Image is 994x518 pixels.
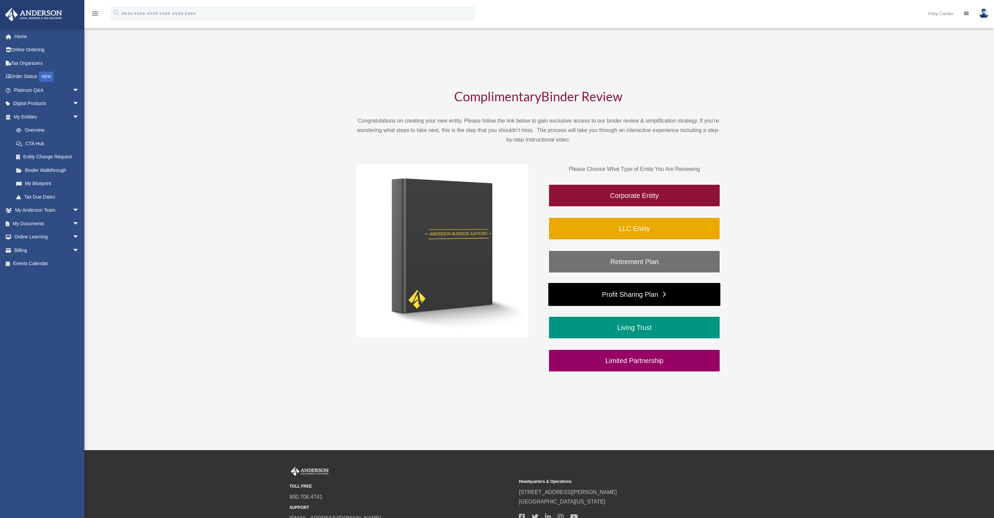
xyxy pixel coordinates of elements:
span: Binder Review [541,88,623,104]
img: Anderson Advisors Platinum Portal [3,8,64,21]
a: Home [5,30,89,43]
a: Entity Change Request [9,150,89,164]
a: Corporate Entity [548,184,720,207]
a: Tax Due Dates [9,190,89,204]
a: Limited Partnership [548,349,720,372]
a: My Documentsarrow_drop_down [5,217,89,230]
span: arrow_drop_down [73,110,86,124]
a: Billingarrow_drop_down [5,243,89,257]
p: Congratulations on creating your new entity. Please follow the link below to gain exclusive acces... [356,116,721,145]
img: Anderson Advisors Platinum Portal [289,467,330,476]
small: Headquarters & Operations [519,478,744,485]
a: My Anderson Teamarrow_drop_down [5,204,89,217]
span: arrow_drop_down [73,217,86,231]
a: Order StatusNEW [5,70,89,84]
a: Tax Organizers [5,56,89,70]
small: TOLL FREE [289,483,514,490]
a: Online Ordering [5,43,89,57]
a: CTA Hub [9,137,89,150]
a: Digital Productsarrow_drop_down [5,97,89,110]
a: My Entitiesarrow_drop_down [5,110,89,124]
a: Retirement Plan [548,250,720,273]
small: SUPPORT [289,504,514,511]
span: arrow_drop_down [73,230,86,244]
a: [GEOGRAPHIC_DATA][US_STATE] [519,499,605,504]
a: Overview [9,124,89,137]
a: LLC Entity [548,217,720,240]
a: Living Trust [548,316,720,339]
span: Complimentary [454,88,541,104]
i: menu [91,9,99,18]
a: [STREET_ADDRESS][PERSON_NAME] [519,489,617,495]
a: menu [91,12,99,18]
span: arrow_drop_down [73,83,86,97]
a: Events Calendar [5,257,89,270]
span: arrow_drop_down [73,243,86,257]
span: arrow_drop_down [73,97,86,111]
a: My Blueprint [9,177,89,190]
a: Platinum Q&Aarrow_drop_down [5,83,89,97]
a: 800.706.4741 [289,494,323,500]
a: Online Learningarrow_drop_down [5,230,89,244]
a: Profit Sharing Plan [548,283,720,306]
p: Please Choose What Type of Entity You Are Reviewing [548,164,720,174]
img: User Pic [979,8,989,18]
div: NEW [39,72,54,82]
i: search [113,9,120,17]
a: Binder Walkthrough [9,163,86,177]
span: arrow_drop_down [73,204,86,217]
